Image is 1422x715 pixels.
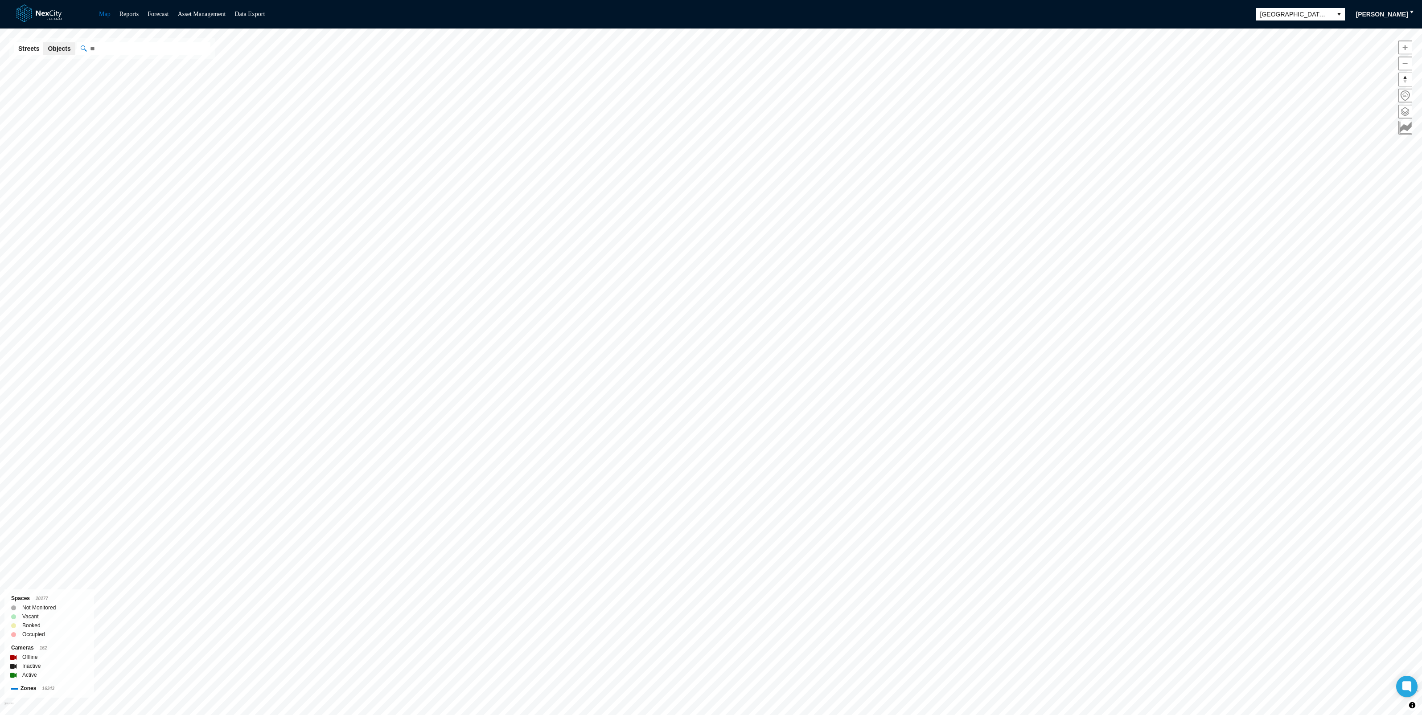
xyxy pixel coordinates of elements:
button: Zoom out [1398,57,1412,70]
label: Inactive [22,662,41,670]
label: Not Monitored [22,603,56,612]
label: Offline [22,653,37,662]
label: Vacant [22,612,38,621]
button: Home [1398,89,1412,102]
div: Zones [11,684,87,693]
label: Active [22,670,37,679]
button: Reset bearing to north [1398,73,1412,86]
a: Data Export [234,11,265,17]
div: Spaces [11,594,87,603]
a: Reports [119,11,139,17]
a: Map [99,11,111,17]
button: Zoom in [1398,41,1412,54]
span: Reset bearing to north [1399,73,1412,86]
span: Zoom out [1399,57,1412,70]
span: 162 [40,646,47,650]
button: Streets [14,42,44,55]
span: Streets [18,44,39,53]
span: Toggle attribution [1410,700,1415,710]
button: select [1333,8,1345,20]
span: Objects [48,44,70,53]
button: Toggle attribution [1407,700,1418,711]
div: Cameras [11,643,87,653]
span: [PERSON_NAME] [1356,10,1408,19]
button: Layers management [1398,105,1412,118]
span: Zoom in [1399,41,1412,54]
label: Booked [22,621,41,630]
button: Objects [43,42,75,55]
a: Mapbox homepage [4,702,14,712]
a: Asset Management [178,11,226,17]
button: Key metrics [1398,121,1412,135]
label: Occupied [22,630,45,639]
a: Forecast [148,11,169,17]
span: [GEOGRAPHIC_DATA][PERSON_NAME] [1260,10,1329,19]
button: [PERSON_NAME] [1350,7,1414,21]
span: 16343 [42,686,54,691]
span: 20277 [36,596,48,601]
